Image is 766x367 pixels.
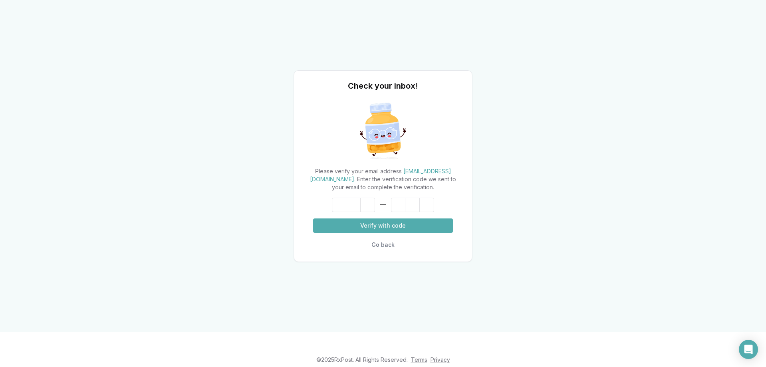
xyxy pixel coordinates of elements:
[348,80,418,91] h1: Check your inbox!
[353,101,413,161] img: Excited Pill Bottle
[313,218,453,233] button: Verify with code
[430,356,450,363] a: Privacy
[310,168,451,183] span: [EMAIL_ADDRESS][DOMAIN_NAME]
[313,238,453,252] button: Go back
[739,340,758,359] div: Open Intercom Messenger
[411,356,427,363] a: Terms
[304,167,462,191] div: Please verify your email address . Enter the verification code we sent to your email to complete ...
